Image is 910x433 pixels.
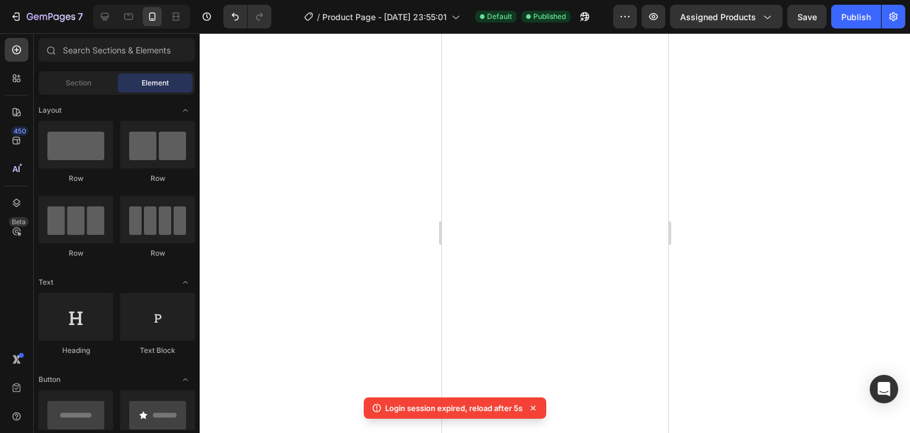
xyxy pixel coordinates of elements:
[841,11,871,23] div: Publish
[176,273,195,292] span: Toggle open
[142,78,169,88] span: Element
[78,9,83,24] p: 7
[5,5,88,28] button: 7
[797,12,817,22] span: Save
[39,345,113,356] div: Heading
[39,374,60,385] span: Button
[39,248,113,259] div: Row
[9,217,28,227] div: Beta
[317,11,320,23] span: /
[176,370,195,389] span: Toggle open
[39,277,53,288] span: Text
[870,375,898,403] div: Open Intercom Messenger
[787,5,826,28] button: Save
[385,402,523,414] p: Login session expired, reload after 5s
[39,173,113,184] div: Row
[176,101,195,120] span: Toggle open
[442,33,668,433] iframe: Design area
[533,11,566,22] span: Published
[680,11,756,23] span: Assigned Products
[223,5,271,28] div: Undo/Redo
[322,11,447,23] span: Product Page - [DATE] 23:55:01
[39,38,195,62] input: Search Sections & Elements
[120,173,195,184] div: Row
[120,248,195,259] div: Row
[66,78,91,88] span: Section
[11,126,28,136] div: 450
[670,5,783,28] button: Assigned Products
[487,11,512,22] span: Default
[831,5,881,28] button: Publish
[39,105,62,116] span: Layout
[120,345,195,356] div: Text Block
